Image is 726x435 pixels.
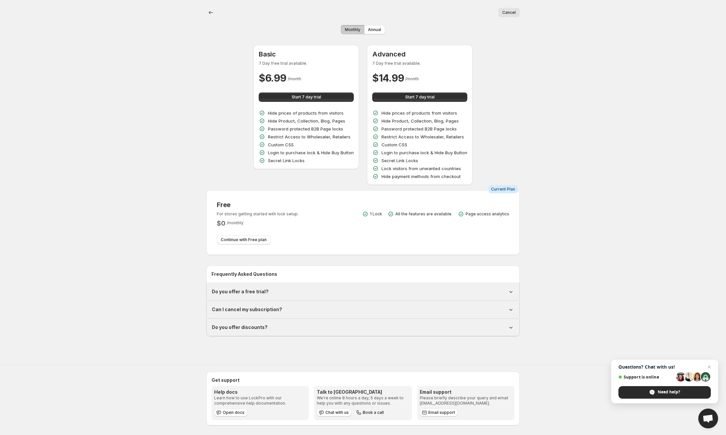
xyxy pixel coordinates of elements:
[381,149,467,156] p: Login to purchase lock & Hide Buy Button
[268,118,345,124] p: Hide Product, Collection, Blog, Pages
[381,141,407,148] p: Custom CSS
[217,219,225,227] h2: $ 0
[317,395,409,406] p: We're online 8 hours a day, 5 days a week to help you with any questions or issues.
[317,389,409,395] h3: Talk to [GEOGRAPHIC_DATA]
[395,211,452,217] p: All the features are available.
[420,395,512,406] p: Please briefly describe your query and email [EMAIL_ADDRESS][DOMAIN_NAME].
[268,149,354,156] p: Login to purchase lock & Hide Buy Button
[217,235,271,244] button: Continue with Free plan
[618,375,674,380] span: Support is online
[381,118,459,124] p: Hide Product, Collection, Blog, Pages
[292,94,321,100] span: Start 7 day trial
[372,61,467,66] p: 7 Day free trial available.
[214,409,247,417] a: Open docs
[268,126,343,132] p: Password protected B2B Page locks
[227,220,244,225] span: / monthly
[259,50,354,58] h3: Basic
[214,389,306,395] h3: Help docs
[212,288,269,295] h1: Do you offer a free trial?
[381,110,457,116] p: Hide prices of products from visitors
[354,409,386,417] button: Book a call
[381,133,464,140] p: Restrict Access to Wholesaler, Retailers
[345,27,360,32] span: Monthly
[221,237,267,242] span: Continue with Free plan
[428,410,455,415] span: Email support
[217,211,299,217] p: For stores getting started with lock setup.
[363,410,384,415] span: Book a call
[341,25,364,34] button: Monthly
[268,110,344,116] p: Hide prices of products from visitors
[212,271,514,277] h2: Frequently Asked Questions
[372,50,467,58] h3: Advanced
[206,8,215,17] button: back
[618,386,711,399] span: Need help?
[405,76,419,81] span: / month
[381,157,418,164] p: Secret Link Locks
[381,173,461,180] p: Hide payment methods from checkout
[212,306,282,313] h1: Can I cancel my subscription?
[381,165,461,172] p: Lock visitors from unwanted countries
[698,409,718,428] a: Open chat
[223,410,245,415] span: Open docs
[372,92,467,102] button: Start 7 day trial
[420,389,512,395] h3: Email support
[372,71,404,85] h2: $ 14.99
[214,395,306,406] p: Learn how to use LockPro with our comprehensive help documentation.
[268,141,294,148] p: Custom CSS
[368,27,381,32] span: Annual
[498,8,520,17] button: Cancel
[288,76,301,81] span: / month
[405,94,435,100] span: Start 7 day trial
[491,187,515,192] span: Current Plan
[268,157,305,164] p: Secret Link Locks
[317,409,351,417] button: Chat with us
[259,92,354,102] button: Start 7 day trial
[325,410,349,415] span: Chat with us
[259,61,354,66] p: 7 Day free trial available.
[212,324,268,331] h1: Do you offer discounts?
[370,211,382,217] p: 1 Lock
[466,211,509,217] p: Page access analytics
[420,409,458,417] a: Email support
[502,10,516,15] span: Cancel
[618,364,711,370] span: Questions? Chat with us!
[259,71,286,85] h2: $ 6.99
[364,25,385,34] button: Annual
[217,201,299,209] h3: Free
[268,133,350,140] p: Restrict Access to Wholesaler, Retailers
[381,126,457,132] p: Password protected B2B Page locks
[212,377,514,383] h2: Get support
[658,389,680,395] span: Need help?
